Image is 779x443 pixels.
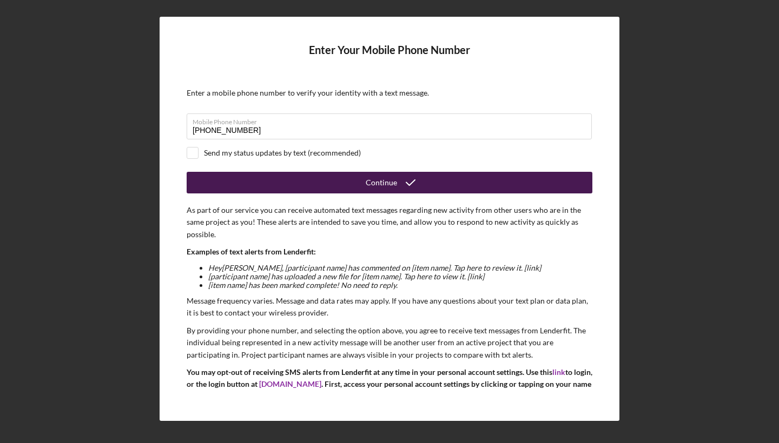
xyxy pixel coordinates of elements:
a: [DOMAIN_NAME] [259,379,321,388]
p: Message frequency varies. Message and data rates may apply. If you have any questions about your ... [187,295,592,319]
li: Hey [PERSON_NAME] , [participant name] has commented on [item name]. Tap here to review it. [link] [208,264,592,272]
p: By providing your phone number, and selecting the option above, you agree to receive text message... [187,325,592,361]
label: Mobile Phone Number [193,114,592,126]
div: Send my status updates by text (recommended) [204,149,361,157]
a: link [552,367,565,377]
div: Continue [366,172,397,193]
button: Continue [187,172,592,193]
p: As part of our service you can receive automated text messages regarding new activity from other ... [187,204,592,240]
p: Examples of text alerts from Lenderfit: [187,246,592,258]
div: Enter a mobile phone number to verify your identity with a text message. [187,89,592,97]
li: [participant name] has uploaded a new file for [item name]. Tap here to view it. [link] [208,272,592,281]
li: [item name] has been marked complete! No need to reply. [208,281,592,290]
p: You may opt-out of receiving SMS alerts from Lenderfit at any time in your personal account setti... [187,366,592,415]
h4: Enter Your Mobile Phone Number [187,44,592,72]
